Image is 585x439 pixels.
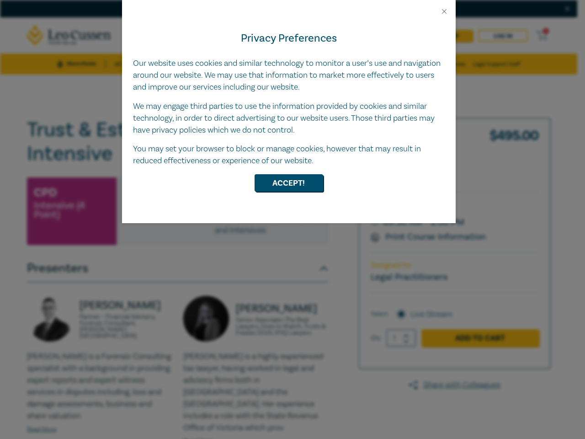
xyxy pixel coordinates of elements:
[133,58,445,93] p: Our website uses cookies and similar technology to monitor a user’s use and navigation around our...
[133,143,445,167] p: You may set your browser to block or manage cookies, however that may result in reduced effective...
[133,101,445,136] p: We may engage third parties to use the information provided by cookies and similar technology, in...
[440,7,448,16] button: Close
[255,174,323,192] button: Accept!
[133,30,445,47] h4: Privacy Preferences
